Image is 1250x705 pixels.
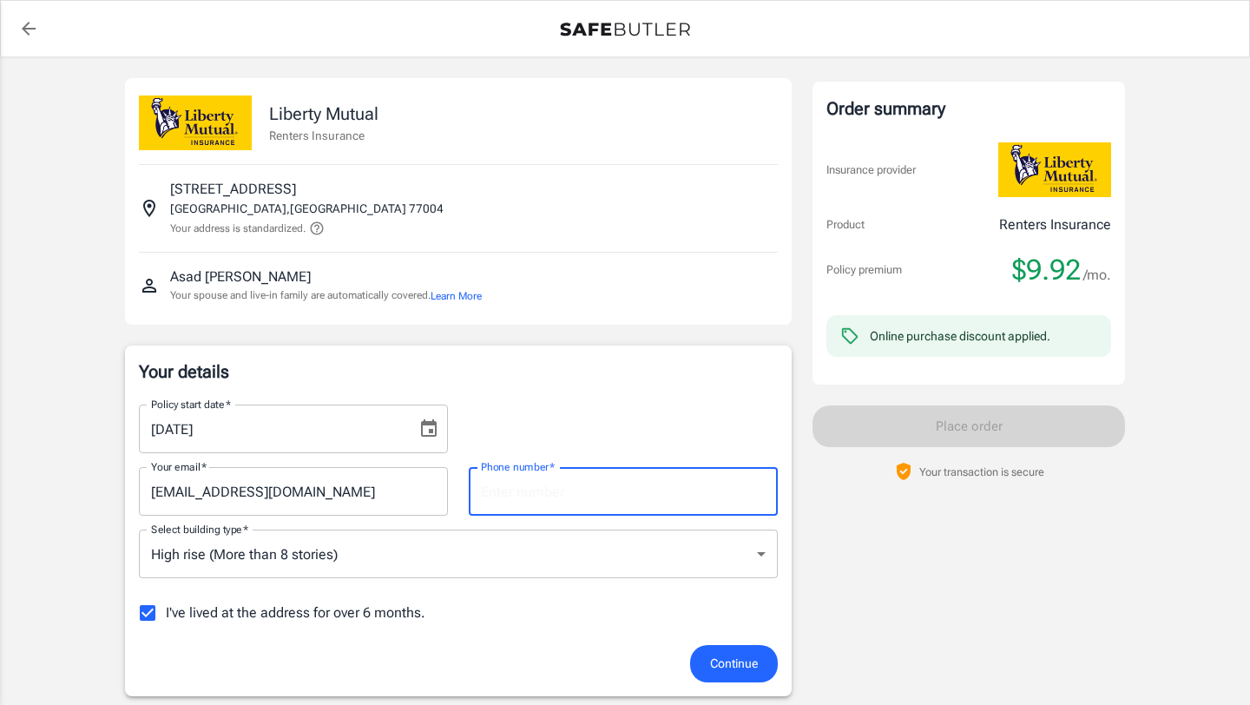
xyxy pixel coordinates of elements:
div: High rise (More than 8 stories) [139,530,778,578]
button: Learn More [431,288,482,304]
span: /mo. [1083,263,1111,287]
p: Your transaction is secure [919,464,1044,480]
button: Choose date, selected date is Sep 10, 2025 [411,412,446,446]
p: Your address is standardized. [170,221,306,236]
p: Insurance provider [826,161,916,179]
svg: Insured person [139,275,160,296]
p: Policy premium [826,261,902,279]
span: $9.92 [1012,253,1081,287]
a: back to quotes [11,11,46,46]
label: Select building type [151,522,248,537]
p: Asad [PERSON_NAME] [170,267,311,287]
img: Liberty Mutual [998,142,1111,197]
span: Continue [710,653,758,675]
p: [STREET_ADDRESS] [170,179,296,200]
input: MM/DD/YYYY [139,405,405,453]
svg: Insured address [139,198,160,219]
p: Liberty Mutual [269,101,378,127]
p: [GEOGRAPHIC_DATA] , [GEOGRAPHIC_DATA] 77004 [170,200,444,217]
p: Renters Insurance [999,214,1111,235]
label: Phone number [481,459,555,474]
label: Your email [151,459,207,474]
input: Enter email [139,467,448,516]
p: Renters Insurance [269,127,378,144]
p: Your details [139,359,778,384]
div: Order summary [826,96,1111,122]
label: Policy start date [151,397,231,412]
div: Online purchase discount applied. [870,327,1050,345]
p: Your spouse and live-in family are automatically covered. [170,287,482,304]
button: Continue [690,645,778,682]
span: I've lived at the address for over 6 months. [166,603,425,623]
p: Product [826,216,865,234]
img: Back to quotes [560,23,690,36]
input: Enter number [469,467,778,516]
img: Liberty Mutual [139,96,252,150]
